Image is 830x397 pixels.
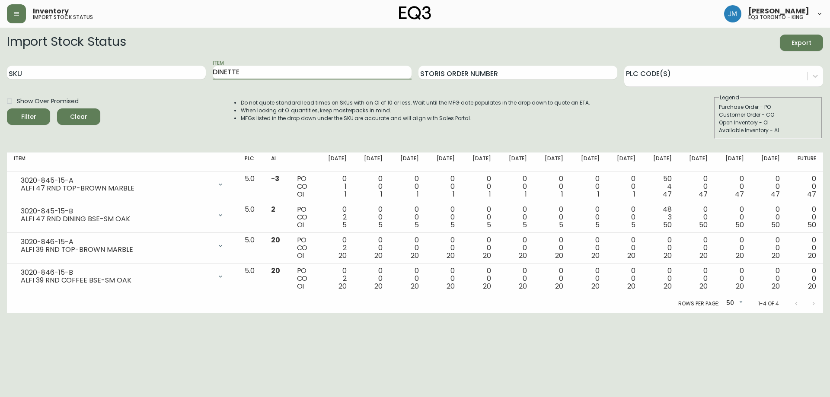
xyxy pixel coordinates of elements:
[721,267,744,290] div: 0 0
[324,267,347,290] div: 0 2
[758,236,780,260] div: 0 0
[297,206,311,229] div: PO CO
[33,8,69,15] span: Inventory
[541,206,563,229] div: 0 0
[21,276,212,284] div: ALFI 39 RND COFFEE BSE-SM OAK
[807,189,816,199] span: 47
[748,15,804,20] h5: eq3 toronto - king
[411,281,419,291] span: 20
[21,215,212,223] div: ALFI 47 RND DINING BSE-SM OAK
[483,251,491,260] span: 20
[483,281,491,291] span: 20
[686,206,708,229] div: 0 0
[577,267,600,290] div: 0 0
[715,152,751,172] th: [DATE]
[238,202,264,233] td: 5.0
[719,127,817,134] div: Available Inventory - AI
[642,152,679,172] th: [DATE]
[354,152,390,172] th: [DATE]
[627,251,635,260] span: 20
[613,267,635,290] div: 0 0
[724,5,741,22] img: b88646003a19a9f750de19192e969c24
[699,281,708,291] span: 20
[525,189,527,199] span: 1
[450,220,455,230] span: 5
[613,175,635,198] div: 0 0
[664,281,672,291] span: 20
[686,267,708,290] div: 0 0
[541,236,563,260] div: 0 0
[238,264,264,294] td: 5.0
[541,267,563,290] div: 0 0
[426,152,462,172] th: [DATE]
[7,108,50,125] button: Filter
[649,236,672,260] div: 0 0
[338,251,347,260] span: 20
[380,189,383,199] span: 1
[389,152,426,172] th: [DATE]
[794,236,816,260] div: 0 0
[787,152,823,172] th: Future
[361,236,383,260] div: 0 0
[469,175,491,198] div: 0 0
[345,189,347,199] span: 1
[735,189,744,199] span: 47
[241,99,590,107] li: Do not quote standard lead times on SKUs with an OI of 10 or less. Wait until the MFG date popula...
[627,281,635,291] span: 20
[469,236,491,260] div: 0 0
[699,251,708,260] span: 20
[297,281,304,291] span: OI
[417,189,419,199] span: 1
[555,251,563,260] span: 20
[271,235,280,245] span: 20
[591,251,600,260] span: 20
[271,204,275,214] span: 2
[21,177,212,184] div: 3020-845-15-A
[433,206,455,229] div: 0 0
[561,189,563,199] span: 1
[7,35,126,51] h2: Import Stock Status
[411,251,419,260] span: 20
[64,111,93,122] span: Clear
[271,266,280,276] span: 20
[808,281,816,291] span: 20
[772,281,780,291] span: 20
[758,267,780,290] div: 0 0
[771,189,780,199] span: 47
[613,206,635,229] div: 0 0
[433,236,455,260] div: 0 0
[591,281,600,291] span: 20
[21,207,212,215] div: 3020-845-15-B
[570,152,607,172] th: [DATE]
[787,38,816,48] span: Export
[771,220,780,230] span: 50
[751,152,787,172] th: [DATE]
[21,184,212,192] div: ALFI 47 RND TOP-BROWN MARBLE
[447,281,455,291] span: 20
[33,15,93,20] h5: import stock status
[241,114,590,122] li: MFGs listed in the drop down under the SKU are accurate and will align with Sales Portal.
[577,236,600,260] div: 0 0
[317,152,354,172] th: [DATE]
[238,172,264,202] td: 5.0
[758,206,780,229] div: 0 0
[534,152,570,172] th: [DATE]
[631,220,635,230] span: 5
[361,175,383,198] div: 0 0
[736,281,744,291] span: 20
[649,175,672,198] div: 50 4
[396,267,419,290] div: 0 0
[719,119,817,127] div: Open Inventory - OI
[679,152,715,172] th: [DATE]
[297,267,311,290] div: PO CO
[433,175,455,198] div: 0 0
[297,251,304,260] span: OI
[21,246,212,254] div: ALFI 39 RND TOP-BROWN MARBLE
[21,269,212,276] div: 3020-846-15-B
[271,174,279,184] span: -3
[649,206,672,229] div: 48 3
[342,220,347,230] span: 5
[772,251,780,260] span: 20
[238,233,264,264] td: 5.0
[396,206,419,229] div: 0 0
